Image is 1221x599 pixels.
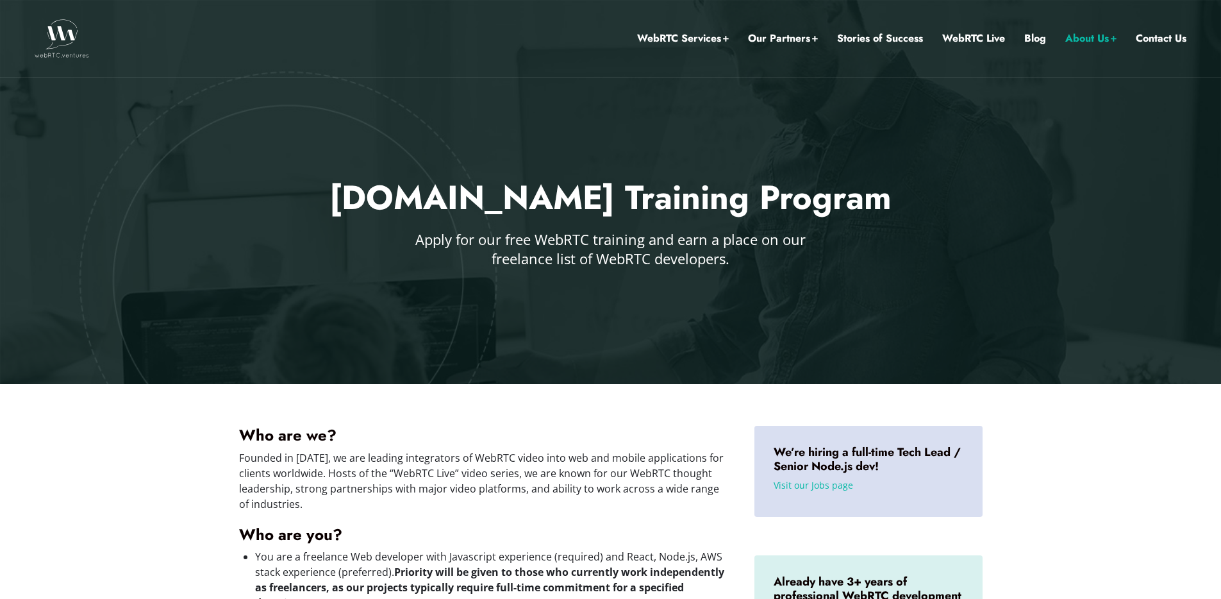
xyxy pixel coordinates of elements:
h4: Who are we? [239,426,729,445]
h2: [DOMAIN_NAME] Training Program [311,176,911,220]
a: Blog [1024,30,1046,47]
a: WebRTC Services [637,30,729,47]
img: WebRTC.ventures [35,19,89,58]
a: About Us [1065,30,1117,47]
a: WebRTC Live [942,30,1005,47]
a: Our Partners [748,30,818,47]
p: Founded in [DATE], we are leading integrators of WebRTC video into web and mobile applications fo... [239,450,729,512]
strong: We’re hiring a full-time Tech Lead / Senior Node.js dev! [774,444,961,475]
a: Contact Us [1136,30,1186,47]
h4: Who are you? [239,525,729,544]
a: Visit our Jobs page [774,479,853,491]
a: Stories of Success [837,30,923,47]
p: Apply for our free WebRTC training and earn a place on our freelance list of WebRTC developers. [386,230,836,269]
